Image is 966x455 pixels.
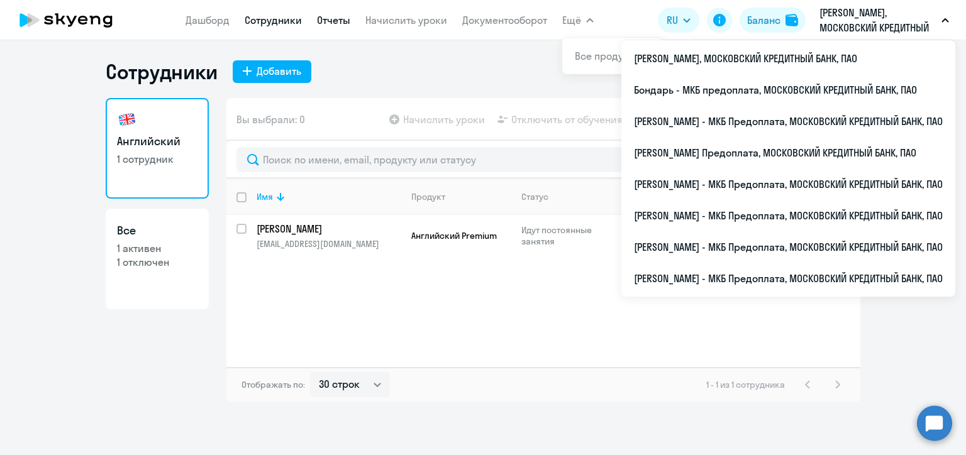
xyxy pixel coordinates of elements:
h1: Сотрудники [106,59,218,84]
a: [PERSON_NAME] [257,222,401,236]
a: Сотрудники [245,14,302,26]
span: 1 - 1 из 1 сотрудника [706,379,785,390]
div: Статус [521,191,548,202]
input: Поиск по имени, email, продукту или статусу [236,147,850,172]
span: Английский Premium [411,230,497,241]
button: Балансbalance [740,8,806,33]
p: Идут постоянные занятия [521,224,608,247]
div: Добавить [257,63,301,79]
div: Имя [257,191,401,202]
a: Все1 активен1 отключен [106,209,209,309]
a: Все продукты [575,50,640,62]
p: 1 активен [117,241,197,255]
div: Статус [521,191,608,202]
h3: Английский [117,133,197,150]
a: Дашборд [186,14,230,26]
a: Английский1 сотрудник [106,98,209,199]
h3: Все [117,222,197,239]
p: [PERSON_NAME] [257,222,399,236]
span: Отображать по: [241,379,305,390]
button: Добавить [233,60,311,83]
p: 1 сотрудник [117,152,197,166]
img: english [117,109,137,129]
p: [PERSON_NAME], МОСКОВСКИЙ КРЕДИТНЫЙ БАНК, ПАО [819,5,936,35]
span: Вы выбрали: 0 [236,112,305,127]
div: Текущий уровень [618,191,724,202]
span: RU [667,13,678,28]
div: Баланс [747,13,780,28]
a: Начислить уроки [365,14,447,26]
div: Продукт [411,191,445,202]
span: Ещё [562,13,581,28]
img: balance [786,14,798,26]
a: Отчеты [317,14,350,26]
div: Продукт [411,191,511,202]
a: Документооборот [462,14,547,26]
div: Имя [257,191,273,202]
ul: Ещё [621,40,955,297]
button: RU [658,8,699,33]
p: 1 отключен [117,255,197,269]
button: [PERSON_NAME], МОСКОВСКИЙ КРЕДИТНЫЙ БАНК, ПАО [813,5,955,35]
button: Ещё [562,8,594,33]
p: [EMAIL_ADDRESS][DOMAIN_NAME] [257,238,401,249]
